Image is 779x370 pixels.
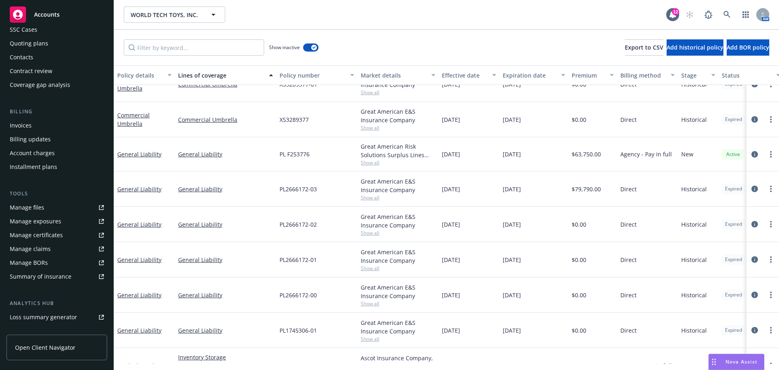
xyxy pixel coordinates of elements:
a: Invoices [6,119,107,132]
span: Export to CSV [625,43,663,51]
span: [DATE] [503,150,521,158]
button: Nova Assist [708,354,764,370]
a: Account charges [6,147,107,160]
span: Show all [361,300,435,307]
a: Manage claims [6,242,107,255]
button: Export to CSV [625,39,663,56]
span: Direct [620,220,637,229]
a: Commercial Umbrella [178,115,273,124]
a: Contacts [6,51,107,64]
a: more [766,149,776,159]
a: Search [719,6,735,23]
a: Manage files [6,201,107,214]
span: [DATE] [442,115,460,124]
a: Billing updates [6,133,107,146]
a: Commercial Umbrella [117,111,150,128]
span: Active [725,151,741,158]
div: Coverage gap analysis [10,78,70,91]
button: Expiration date [499,65,568,85]
span: PL2666172-03 [280,185,317,193]
span: New [681,150,693,158]
button: Effective date [439,65,499,85]
a: General Liability [117,221,161,228]
a: circleInformation [750,255,760,264]
span: [DATE] [503,326,521,335]
div: Loss summary generator [10,311,77,324]
a: General Liability [178,326,273,335]
span: Direct [620,255,637,264]
span: Direct [620,326,637,335]
span: New [681,361,693,370]
span: [DATE] [503,220,521,229]
span: $0.00 [572,291,586,299]
a: circleInformation [750,149,760,159]
span: [DATE] [503,185,521,193]
div: Premium [572,71,605,80]
a: Installment plans [6,160,107,173]
div: Analytics hub [6,299,107,307]
span: Historical [681,255,707,264]
a: General Liability [117,291,161,299]
a: Switch app [738,6,754,23]
span: Historical [681,115,707,124]
div: Summary of insurance [10,270,71,283]
span: $0.00 [572,220,586,229]
div: Manage exposures [10,215,61,228]
span: $0.00 [572,255,586,264]
span: Expired [725,291,742,299]
div: Policy details [117,71,163,80]
a: more [766,184,776,194]
a: more [766,255,776,264]
span: PL2666172-00 [280,291,317,299]
a: Ocean Marine / Cargo [178,361,273,370]
span: Expired [725,116,742,123]
span: WORLD TECH TOYS, INC. [131,11,201,19]
div: Billing [6,108,107,116]
span: $63,750.00 [572,150,601,158]
a: Contract review [6,65,107,78]
div: Great American Risk Solutions Surplus Lines Insurance Company, Great American Insurance Group, Ri... [361,142,435,159]
a: Stock Throughput [117,362,166,370]
div: Billing method [620,71,666,80]
a: more [766,219,776,229]
span: Direct [620,185,637,193]
button: Lines of coverage [175,65,276,85]
span: Expired [725,221,742,228]
span: PL2666172-01 [280,255,317,264]
div: Status [722,71,771,80]
span: PL1745306-01 [280,326,317,335]
span: Accounts [34,11,60,18]
span: Manage exposures [6,215,107,228]
a: Accounts [6,3,107,26]
div: Great American E&S Insurance Company [361,212,435,229]
span: Historical [681,220,707,229]
a: General Liability [178,185,273,193]
a: Manage BORs [6,256,107,269]
button: Market details [357,65,439,85]
div: Contacts [10,51,33,64]
span: [DATE] [503,361,521,370]
a: General Liability [117,185,161,193]
span: Show all [361,265,435,272]
span: $0.00 [572,326,586,335]
div: Account charges [10,147,55,160]
button: Stage [678,65,719,85]
a: General Liability [117,327,161,334]
span: PL2666172-02 [280,220,317,229]
span: [DATE] [442,361,460,370]
div: Manage claims [10,242,51,255]
span: $79,790.00 [572,185,601,193]
a: more [766,290,776,300]
span: [DATE] [442,291,460,299]
a: circleInformation [750,325,760,335]
div: Expiration date [503,71,556,80]
a: Quoting plans [6,37,107,50]
a: General Liability [117,150,161,158]
div: Manage certificates [10,229,63,242]
div: Effective date [442,71,487,80]
span: [DATE] [503,115,521,124]
div: Quoting plans [10,37,48,50]
a: Loss summary generator [6,311,107,324]
span: Expired [725,185,742,193]
span: Show all [361,89,435,96]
